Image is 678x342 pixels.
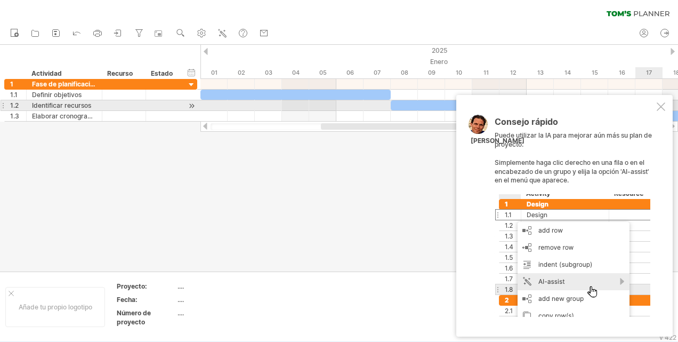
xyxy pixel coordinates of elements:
div: Consejo rápido [495,117,655,132]
div: Tuesday, 14 January 2025 [554,67,581,78]
div: Proyecto: [117,282,175,291]
div: Sunday, 5 January 2025 [309,67,336,78]
div: .... [177,295,267,304]
div: Sunday, 12 January 2025 [499,67,527,78]
div: Fase de planificación [32,79,96,89]
div: Identificar recursos [32,100,96,110]
div: Tuesday, 7 January 2025 [364,67,391,78]
div: 1 [10,79,26,89]
div: 1.2 [10,100,26,110]
div: Fecha: [117,295,175,304]
div: Thursday, 9 January 2025 [418,67,445,78]
div: Friday, 3 January 2025 [255,67,282,78]
div: Friday, 10 January 2025 [445,67,472,78]
div: Wednesday, 15 January 2025 [581,67,608,78]
div: Wednesday, 8 January 2025 [391,67,418,78]
div: v 422 [659,333,676,341]
div: Recurso [107,68,140,79]
div: Definir objetivos [32,90,96,100]
div: Saturday, 11 January 2025 [472,67,499,78]
div: Monday, 13 January 2025 [527,67,554,78]
div: scroll to activity [187,100,197,112]
div: Elaborar cronograma [32,111,96,121]
div: 1.3 [10,111,26,121]
font: Añade tu propio logotipo [19,303,92,311]
div: Thursday, 2 January 2025 [228,67,255,78]
div: 1.1 [10,90,26,100]
div: Wednesday, 1 January 2025 [200,67,228,78]
div: Estado [151,68,174,79]
div: Friday, 17 January 2025 [635,67,663,78]
div: Saturday, 4 January 2025 [282,67,309,78]
div: .... [177,282,267,291]
div: .... [177,308,267,317]
div: Número de proyecto [117,308,175,327]
div: [PERSON_NAME] [471,137,524,146]
div: Actividad [31,68,96,79]
div: Monday, 6 January 2025 [336,67,364,78]
div: Thursday, 16 January 2025 [608,67,635,78]
font: Puede utilizar la IA para mejorar aún más su plan de proyecto. Simplemente haga clic derecho en u... [495,131,652,184]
